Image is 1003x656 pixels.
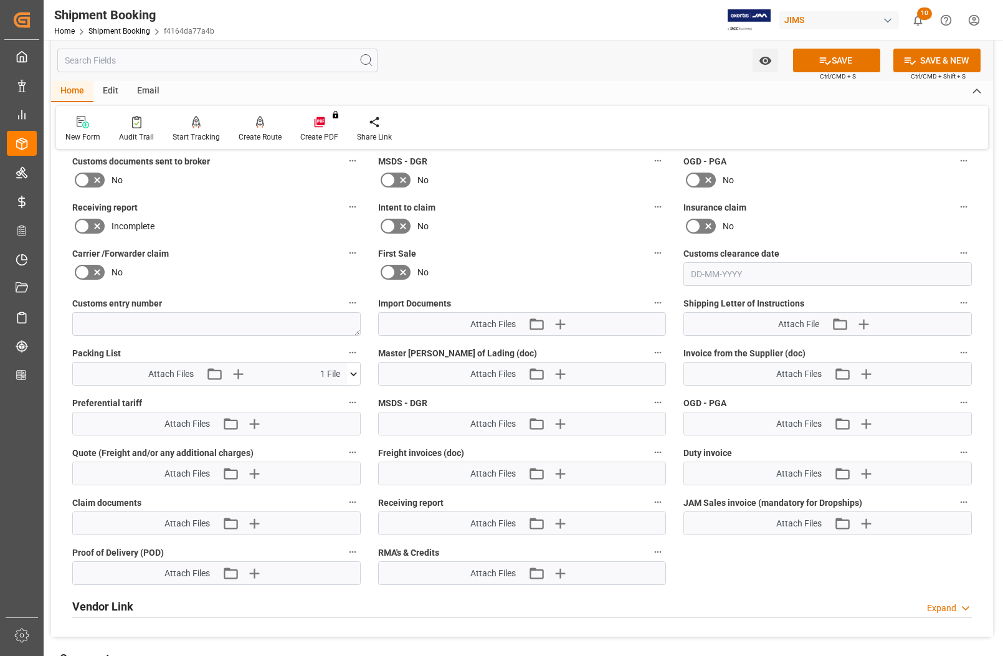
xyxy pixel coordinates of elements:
[650,394,666,411] button: MSDS - DGR
[776,368,822,381] span: Attach Files
[164,467,210,480] span: Attach Files
[470,517,516,530] span: Attach Files
[173,131,220,143] div: Start Tracking
[128,81,169,102] div: Email
[779,11,899,29] div: JIMS
[72,297,162,310] span: Customs entry number
[54,6,214,24] div: Shipment Booking
[72,347,121,360] span: Packing List
[683,262,972,286] input: DD-MM-YYYY
[378,155,427,168] span: MSDS - DGR
[112,266,123,279] span: No
[470,368,516,381] span: Attach Files
[378,497,444,510] span: Receiving report
[723,174,734,187] span: No
[683,201,746,214] span: Insurance claim
[88,27,150,36] a: Shipment Booking
[345,544,361,560] button: Proof of Delivery (POD)
[320,368,340,381] span: 1 File
[728,9,771,31] img: Exertis%20JAM%20-%20Email%20Logo.jpg_1722504956.jpg
[650,544,666,560] button: RMA's & Credits
[820,72,856,81] span: Ctrl/CMD + S
[164,517,210,530] span: Attach Files
[239,131,282,143] div: Create Route
[51,81,93,102] div: Home
[112,174,123,187] span: No
[65,131,100,143] div: New Form
[650,199,666,215] button: Intent to claim
[417,266,429,279] span: No
[956,345,972,361] button: Invoice from the Supplier (doc)
[956,444,972,460] button: Duty invoice
[72,397,142,410] span: Preferential tariff
[956,199,972,215] button: Insurance claim
[956,295,972,311] button: Shipping Letter of Instructions
[956,153,972,169] button: OGD - PGA
[893,49,981,72] button: SAVE & NEW
[112,220,154,233] span: Incomplete
[650,494,666,510] button: Receiving report
[779,8,904,32] button: JIMS
[345,494,361,510] button: Claim documents
[776,517,822,530] span: Attach Files
[72,497,141,510] span: Claim documents
[723,220,734,233] span: No
[917,7,932,20] span: 10
[378,297,451,310] span: Import Documents
[417,220,429,233] span: No
[470,467,516,480] span: Attach Files
[904,6,932,34] button: show 10 new notifications
[683,447,732,460] span: Duty invoice
[72,155,210,168] span: Customs documents sent to broker
[345,394,361,411] button: Preferential tariff
[345,345,361,361] button: Packing List
[683,247,779,260] span: Customs clearance date
[776,417,822,430] span: Attach Files
[345,295,361,311] button: Customs entry number
[776,467,822,480] span: Attach Files
[72,201,138,214] span: Receiving report
[650,153,666,169] button: MSDS - DGR
[54,27,75,36] a: Home
[345,153,361,169] button: Customs documents sent to broker
[683,155,726,168] span: OGD - PGA
[93,81,128,102] div: Edit
[470,417,516,430] span: Attach Files
[72,546,164,559] span: Proof of Delivery (POD)
[164,567,210,580] span: Attach Files
[164,417,210,430] span: Attach Files
[778,318,819,331] span: Attach File
[911,72,966,81] span: Ctrl/CMD + Shift + S
[345,199,361,215] button: Receiving report
[378,546,439,559] span: RMA's & Credits
[927,602,956,615] div: Expand
[683,397,726,410] span: OGD - PGA
[470,318,516,331] span: Attach Files
[378,397,427,410] span: MSDS - DGR
[72,598,133,615] h2: Vendor Link
[470,567,516,580] span: Attach Files
[650,345,666,361] button: Master [PERSON_NAME] of Lading (doc)
[119,131,154,143] div: Audit Trail
[417,174,429,187] span: No
[357,131,392,143] div: Share Link
[72,247,169,260] span: Carrier /Forwarder claim
[683,347,806,360] span: Invoice from the Supplier (doc)
[148,368,194,381] span: Attach Files
[378,247,416,260] span: First Sale
[793,49,880,72] button: SAVE
[378,347,537,360] span: Master [PERSON_NAME] of Lading (doc)
[345,245,361,261] button: Carrier /Forwarder claim
[378,201,435,214] span: Intent to claim
[57,49,378,72] input: Search Fields
[753,49,778,72] button: open menu
[956,245,972,261] button: Customs clearance date
[956,394,972,411] button: OGD - PGA
[956,494,972,510] button: JAM Sales invoice (mandatory for Dropships)
[650,245,666,261] button: First Sale
[378,447,464,460] span: Freight invoices (doc)
[683,297,804,310] span: Shipping Letter of Instructions
[683,497,862,510] span: JAM Sales invoice (mandatory for Dropships)
[932,6,960,34] button: Help Center
[650,444,666,460] button: Freight invoices (doc)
